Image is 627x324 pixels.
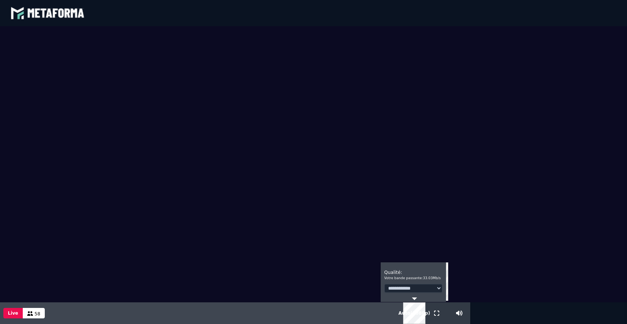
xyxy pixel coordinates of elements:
span: Votre bande passante : 33.03 Mb/s [384,276,441,280]
div: Qualité : [384,266,442,281]
span: Auto ( 1080 p) [399,311,430,316]
button: Auto(1080p) [397,302,432,324]
span: 58 [35,311,40,317]
button: Live [3,308,23,318]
